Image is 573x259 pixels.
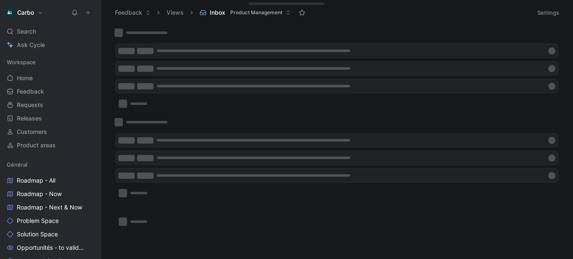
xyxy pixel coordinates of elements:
[3,188,97,200] a: Roadmap - Now
[3,25,97,38] div: Search
[17,203,82,212] span: Roadmap - Next & Now
[17,26,36,37] span: Search
[3,85,97,98] a: Feedback
[111,6,154,19] button: Feedback
[17,230,58,238] span: Solution Space
[3,56,97,68] div: Workspace
[17,74,33,82] span: Home
[3,99,97,111] a: Requests
[210,8,225,17] span: Inbox
[5,8,14,17] img: Carbo
[3,112,97,125] a: Releases
[17,9,34,16] h1: Carbo
[3,7,45,18] button: CarboCarbo
[3,139,97,152] a: Product areas
[17,40,45,50] span: Ask Cycle
[3,215,97,227] a: Problem Space
[3,39,97,51] a: Ask Cycle
[3,201,97,214] a: Roadmap - Next & Now
[3,241,97,254] a: Opportunités - to validate
[17,190,62,198] span: Roadmap - Now
[17,128,47,136] span: Customers
[17,141,56,149] span: Product areas
[17,217,59,225] span: Problem Space
[7,160,27,169] span: Général
[3,158,97,171] div: Général
[17,176,55,185] span: Roadmap - All
[196,6,294,19] button: InboxProduct Management
[17,87,44,96] span: Feedback
[7,58,36,66] span: Workspace
[3,126,97,138] a: Customers
[3,228,97,241] a: Solution Space
[163,6,188,19] button: Views
[17,101,43,109] span: Requests
[17,243,86,252] span: Opportunités - to validate
[230,8,282,17] span: Product Management
[17,114,42,123] span: Releases
[3,72,97,84] a: Home
[3,174,97,187] a: Roadmap - All
[534,7,563,18] button: Settings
